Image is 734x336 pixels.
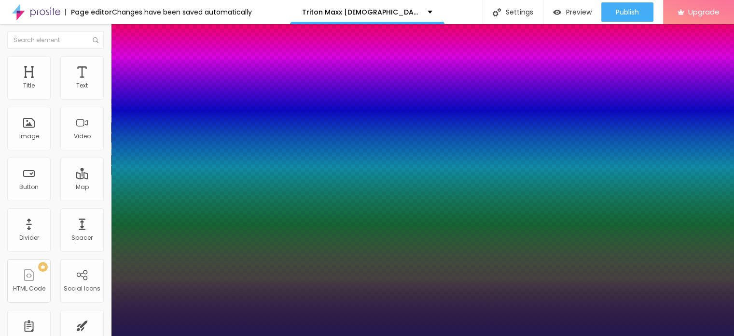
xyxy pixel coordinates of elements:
div: Divider [19,234,39,241]
span: Upgrade [688,8,720,16]
div: Button [19,184,39,190]
input: Search element [7,31,104,49]
div: Text [76,82,88,89]
div: Title [23,82,35,89]
img: Icone [493,8,501,16]
div: HTML Code [13,285,45,292]
div: Changes have been saved automatically [112,9,252,15]
span: Publish [616,8,639,16]
div: Image [19,133,39,140]
button: Preview [543,2,601,22]
img: view-1.svg [553,8,561,16]
p: Triton Maxx [DEMOGRAPHIC_DATA][MEDICAL_DATA] (Official™) - Is It Worth the Hype? [302,9,420,15]
div: Page editor [65,9,112,15]
div: Map [76,184,89,190]
button: Publish [601,2,653,22]
div: Social Icons [64,285,100,292]
img: Icone [93,37,98,43]
div: Video [74,133,91,140]
div: Spacer [71,234,93,241]
span: Preview [566,8,592,16]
